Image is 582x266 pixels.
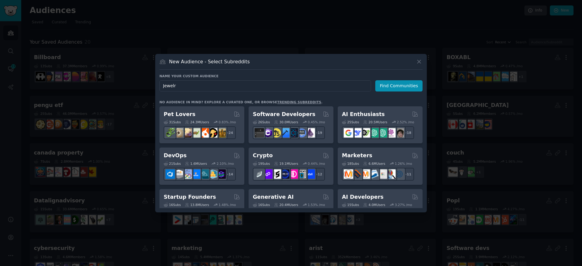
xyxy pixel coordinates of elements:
img: PlatformEngineers [216,169,226,179]
img: leopardgeckos [182,128,192,138]
div: 30.0M Users [274,120,298,124]
img: 0xPolygon [263,169,273,179]
img: learnjavascript [272,128,281,138]
h3: Name your custom audience [159,74,423,78]
img: defiblockchain [289,169,298,179]
h2: Pet Lovers [164,111,196,118]
a: trending subreddits [277,100,321,104]
img: CryptoNews [297,169,306,179]
div: 1.26 % /mo [395,161,412,166]
div: 0.44 % /mo [308,161,325,166]
div: 1.53 % /mo [308,203,325,207]
div: 1.6M Users [185,161,207,166]
img: PetAdvice [208,128,217,138]
h2: Crypto [253,152,273,159]
div: 19 Sub s [253,161,270,166]
img: web3 [280,169,289,179]
img: googleads [378,169,387,179]
img: reactnative [289,128,298,138]
img: software [255,128,264,138]
h2: AI Developers [342,193,383,201]
div: No audience in mind? Explore a curated one, or browse . [159,100,323,104]
img: DeepSeek [352,128,362,138]
div: 0.83 % /mo [219,120,236,124]
div: 3.27 % /mo [395,203,412,207]
img: ethfinance [255,169,264,179]
div: + 14 [223,168,236,181]
h2: Startup Founders [164,193,216,201]
div: + 19 [312,126,325,139]
img: AItoolsCatalog [361,128,370,138]
img: OnlineMarketing [395,169,404,179]
div: 26 Sub s [253,120,270,124]
div: 16 Sub s [164,203,181,207]
img: herpetology [166,128,175,138]
div: 21 Sub s [164,161,181,166]
h3: New Audience - Select Subreddits [169,58,250,65]
div: 16 Sub s [253,203,270,207]
img: AskMarketing [361,169,370,179]
div: + 18 [401,126,414,139]
img: OpenAIDev [386,128,396,138]
img: MarketingResearch [386,169,396,179]
div: 20.4M Users [274,203,298,207]
img: chatgpt_promptDesign [369,128,379,138]
div: + 12 [312,168,325,181]
img: iOSProgramming [280,128,289,138]
img: defi_ [306,169,315,179]
img: platformengineering [199,169,209,179]
img: chatgpt_prompts_ [378,128,387,138]
div: 25 Sub s [342,120,359,124]
div: 31 Sub s [164,120,181,124]
img: turtle [191,128,200,138]
img: aws_cdk [208,169,217,179]
img: Emailmarketing [369,169,379,179]
img: AskComputerScience [297,128,306,138]
div: 20.5M Users [363,120,387,124]
img: elixir [306,128,315,138]
input: Pick a short name, like "Digital Marketers" or "Movie-Goers" [159,80,371,91]
h2: Software Developers [253,111,315,118]
img: azuredevops [166,169,175,179]
div: + 11 [401,168,414,181]
div: 18 Sub s [342,161,359,166]
img: AWS_Certified_Experts [174,169,183,179]
h2: DevOps [164,152,187,159]
div: 0.45 % /mo [308,120,325,124]
img: cockatiel [199,128,209,138]
img: DevOpsLinks [191,169,200,179]
img: ethstaker [272,169,281,179]
h2: AI Enthusiasts [342,111,385,118]
button: Find Communities [375,80,423,91]
img: dogbreed [216,128,226,138]
div: 4.0M Users [363,203,385,207]
div: 24.3M Users [185,120,209,124]
div: 13.8M Users [185,203,209,207]
h2: Generative AI [253,193,294,201]
h2: Marketers [342,152,372,159]
img: GoogleGeminiAI [344,128,353,138]
div: 15 Sub s [342,203,359,207]
img: ArtificalIntelligence [395,128,404,138]
div: 1.48 % /mo [219,203,236,207]
div: 6.6M Users [363,161,385,166]
img: Docker_DevOps [182,169,192,179]
div: 19.1M Users [274,161,298,166]
img: bigseo [352,169,362,179]
div: 2.52 % /mo [397,120,414,124]
img: ballpython [174,128,183,138]
img: content_marketing [344,169,353,179]
div: + 24 [223,126,236,139]
img: csharp [263,128,273,138]
div: 2.10 % /mo [217,161,234,166]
